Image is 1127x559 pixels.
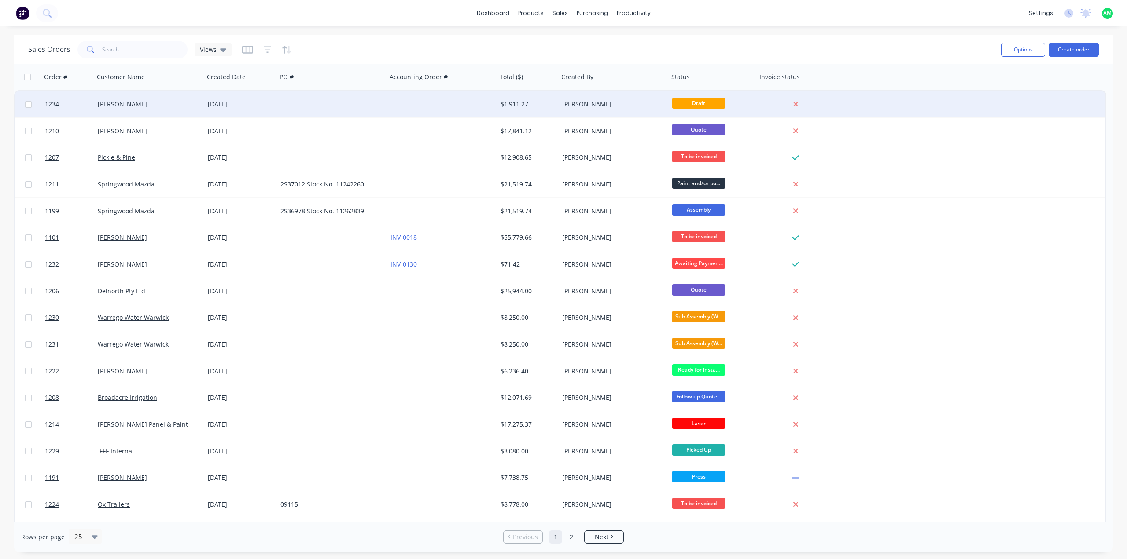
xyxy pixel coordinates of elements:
span: 1234 [45,100,59,109]
span: 1214 [45,420,59,429]
a: 1214 [45,411,98,438]
a: [PERSON_NAME] [98,260,147,268]
span: 1211 [45,180,59,189]
a: .FFF Internal [98,447,134,455]
a: Broadacre Irrigation [98,393,157,402]
div: $12,908.65 [501,153,552,162]
ul: Pagination [500,530,627,544]
div: Accounting Order # [390,73,448,81]
a: INV-0018 [390,233,417,241]
div: [DATE] [208,340,273,349]
a: 1192 [45,518,98,544]
div: $12,071.69 [501,393,552,402]
span: Quote [672,284,725,295]
button: Options [1001,43,1045,57]
div: [PERSON_NAME] [562,367,660,376]
input: Search... [102,41,188,58]
h1: Sales Orders [28,45,70,54]
a: [PERSON_NAME] [98,473,147,482]
span: AM [1103,9,1112,17]
div: $17,841.12 [501,127,552,135]
a: [PERSON_NAME] [98,367,147,375]
div: $8,250.00 [501,313,552,322]
div: Created By [561,73,593,81]
div: $7,738.75 [501,473,552,482]
div: $71.42 [501,260,552,269]
span: Paint and/or po... [672,178,725,189]
div: $55,779.66 [501,233,552,242]
div: $6,236.40 [501,367,552,376]
span: Draft [672,98,725,109]
div: [PERSON_NAME] [562,473,660,482]
a: Warrego Water Warwick [98,313,169,322]
span: Picked Up [672,444,725,455]
div: [PERSON_NAME] [562,420,660,429]
a: 1211 [45,171,98,197]
div: Order # [44,73,67,81]
span: To be invoiced [672,498,725,509]
a: Page 2 [565,530,578,544]
a: 1222 [45,358,98,384]
a: Springwood Mazda [98,180,155,188]
a: 1208 [45,384,98,411]
span: Sub Assembly (W... [672,311,725,322]
a: Delnorth Pty Ltd [98,287,145,295]
a: 1232 [45,251,98,278]
div: purchasing [572,7,612,20]
a: Page 1 is your current page [549,530,562,544]
div: $8,250.00 [501,340,552,349]
div: [DATE] [208,500,273,509]
div: 2S36978 Stock No. 11262839 [280,207,378,216]
a: 1207 [45,144,98,171]
div: [DATE] [208,473,273,482]
a: 1199 [45,198,98,224]
div: $1,911.27 [501,100,552,109]
span: Rows per page [21,533,65,541]
a: 1230 [45,304,98,331]
span: Quote [672,124,725,135]
span: Awaiting Paymen... [672,258,725,269]
span: Laser [672,418,725,429]
div: [DATE] [208,313,273,322]
div: [PERSON_NAME] [562,233,660,242]
span: Previous [513,533,538,541]
div: [PERSON_NAME] [562,127,660,135]
div: 09115 [280,500,378,509]
span: Sub Assembly (W... [672,338,725,349]
div: $3,080.00 [501,447,552,456]
a: 1101 [45,224,98,251]
a: 1229 [45,438,98,464]
div: productivity [612,7,655,20]
div: $17,275.37 [501,420,552,429]
div: [PERSON_NAME] [562,207,660,216]
div: products [514,7,548,20]
span: 1101 [45,233,59,242]
a: [PERSON_NAME] [98,100,147,108]
a: dashboard [472,7,514,20]
span: Follow up Quote... [672,391,725,402]
span: To be invoiced [672,231,725,242]
div: PO # [280,73,294,81]
a: INV-0130 [390,260,417,268]
div: [PERSON_NAME] [562,313,660,322]
div: [PERSON_NAME] [562,340,660,349]
span: Next [595,533,608,541]
span: 1208 [45,393,59,402]
div: $25,944.00 [501,287,552,296]
span: 1232 [45,260,59,269]
span: 1191 [45,473,59,482]
div: sales [548,7,572,20]
div: [DATE] [208,367,273,376]
div: Status [671,73,690,81]
div: [DATE] [208,153,273,162]
a: 1210 [45,118,98,144]
div: [DATE] [208,180,273,189]
div: [PERSON_NAME] [562,260,660,269]
span: Assembly [672,204,725,215]
a: 1234 [45,91,98,117]
span: 1229 [45,447,59,456]
span: 1199 [45,207,59,216]
div: [PERSON_NAME] [562,180,660,189]
span: 1206 [45,287,59,296]
button: Create order [1049,43,1099,57]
